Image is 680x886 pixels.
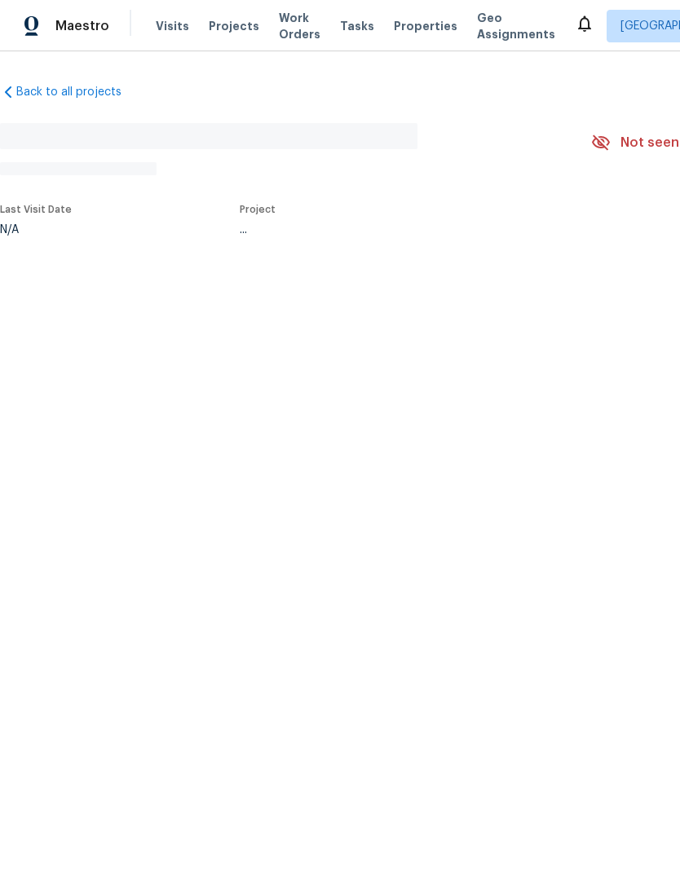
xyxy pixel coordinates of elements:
[340,20,374,32] span: Tasks
[477,10,555,42] span: Geo Assignments
[240,224,553,236] div: ...
[156,18,189,34] span: Visits
[279,10,320,42] span: Work Orders
[394,18,457,34] span: Properties
[55,18,109,34] span: Maestro
[209,18,259,34] span: Projects
[240,205,276,214] span: Project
